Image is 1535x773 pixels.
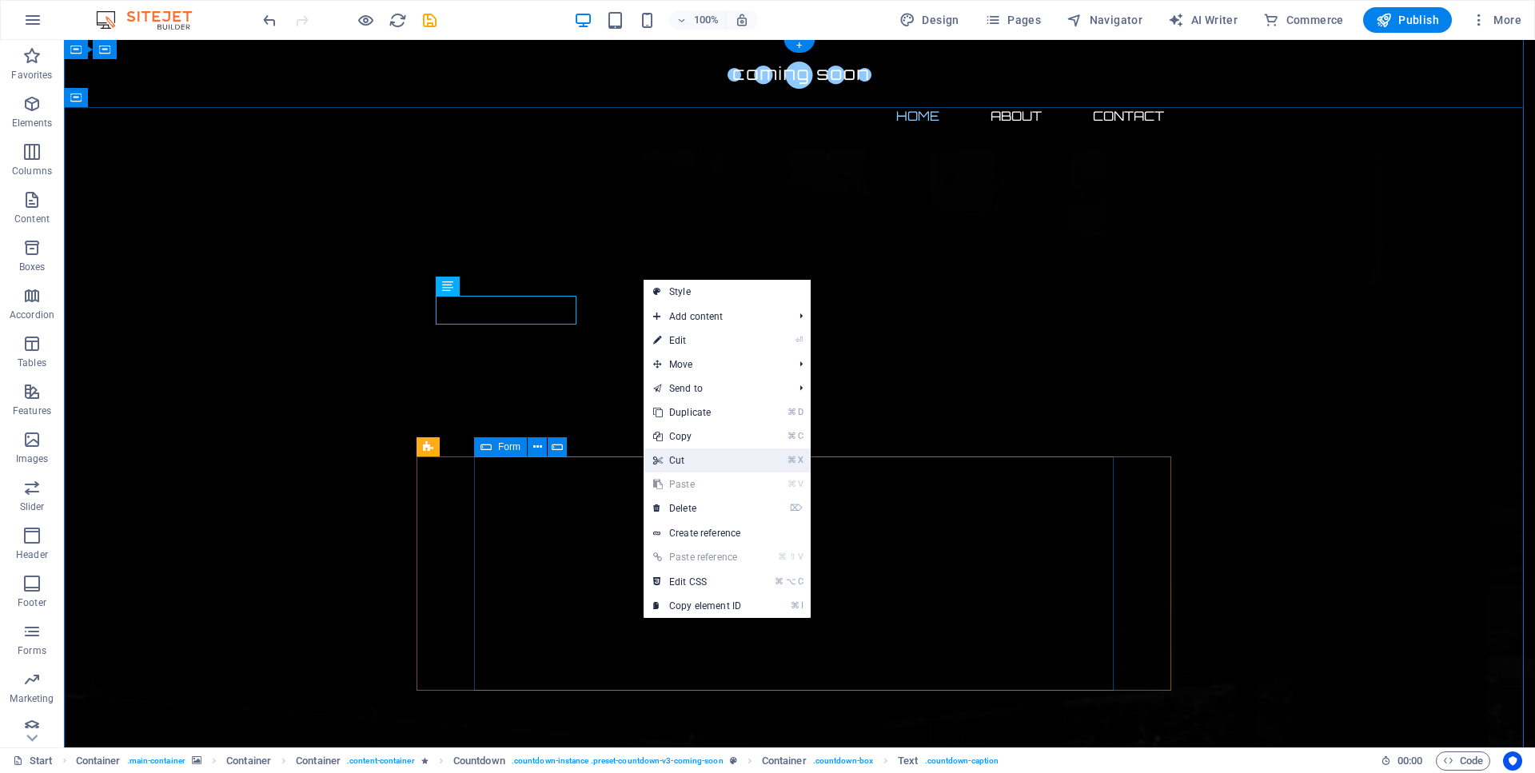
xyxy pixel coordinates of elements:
[1257,7,1350,33] button: Commerce
[778,552,787,562] i: ⌘
[498,442,520,452] span: Form
[1409,755,1411,767] span: :
[1471,12,1521,28] span: More
[192,756,201,765] i: This element contains a background
[421,756,429,765] i: Element contains an animation
[693,10,719,30] h6: 100%
[798,431,803,441] i: C
[644,400,751,424] a: ⌘DDuplicate
[420,10,439,30] button: save
[644,377,787,400] a: Send to
[18,357,46,369] p: Tables
[783,38,815,53] div: +
[925,751,999,771] span: . countdown-caption
[1443,751,1483,771] span: Code
[10,692,54,705] p: Marketing
[512,751,724,771] span: . countdown-instance .preset-countdown-v3-coming-soon
[16,452,49,465] p: Images
[787,455,796,465] i: ⌘
[1465,7,1528,33] button: More
[13,404,51,417] p: Features
[644,594,751,618] a: ⌘ICopy element ID
[798,479,803,489] i: V
[644,496,751,520] a: ⌦Delete
[1376,12,1439,28] span: Publish
[20,500,45,513] p: Slider
[644,305,787,329] span: Add content
[12,165,52,177] p: Columns
[1060,7,1149,33] button: Navigator
[735,13,749,27] i: On resize automatically adjust zoom level to fit chosen device.
[18,596,46,609] p: Footer
[127,751,185,771] span: . main-container
[985,12,1041,28] span: Pages
[12,117,53,129] p: Elements
[644,424,751,448] a: ⌘CCopy
[260,10,279,30] button: undo
[347,751,415,771] span: . content-container
[10,309,54,321] p: Accordion
[787,479,796,489] i: ⌘
[1503,751,1522,771] button: Usercentrics
[644,545,751,569] a: ⌘⇧VPaste reference
[296,751,341,771] span: Click to select. Double-click to edit
[644,280,811,304] a: Style
[801,600,803,611] i: I
[798,455,803,465] i: X
[899,12,959,28] span: Design
[898,751,918,771] span: Click to select. Double-click to edit
[389,11,407,30] i: Reload page
[92,10,212,30] img: Editor Logo
[791,600,799,611] i: ⌘
[644,448,751,472] a: ⌘XCut
[787,407,796,417] i: ⌘
[18,644,46,657] p: Forms
[356,10,375,30] button: Click here to leave preview mode and continue editing
[1381,751,1423,771] h6: Session time
[795,335,803,345] i: ⏎
[786,576,796,587] i: ⌥
[19,261,46,273] p: Boxes
[1168,12,1238,28] span: AI Writer
[76,751,999,771] nav: breadcrumb
[453,751,505,771] span: Click to select. Double-click to edit
[226,751,271,771] span: Click to select. Double-click to edit
[787,431,796,441] i: ⌘
[893,7,966,33] button: Design
[11,69,52,82] p: Favorites
[644,521,811,545] a: Create reference
[813,751,873,771] span: . countdown-box
[979,7,1047,33] button: Pages
[261,11,279,30] i: Undo: Edit headline (Ctrl+Z)
[789,552,796,562] i: ⇧
[893,7,966,33] div: Design (Ctrl+Alt+Y)
[798,576,803,587] i: C
[644,570,751,594] a: ⌘⌥CEdit CSS
[644,353,787,377] span: Move
[13,751,53,771] a: Click to cancel selection. Double-click to open Pages
[798,407,803,417] i: D
[790,503,803,513] i: ⌦
[644,329,751,353] a: ⏎Edit
[762,751,807,771] span: Click to select. Double-click to edit
[1067,12,1142,28] span: Navigator
[730,756,737,765] i: This element is a customizable preset
[1363,7,1452,33] button: Publish
[421,11,439,30] i: Save (Ctrl+S)
[1397,751,1422,771] span: 00 00
[798,552,803,562] i: V
[76,751,121,771] span: Click to select. Double-click to edit
[775,576,783,587] i: ⌘
[1436,751,1490,771] button: Code
[14,213,50,225] p: Content
[388,10,407,30] button: reload
[669,10,726,30] button: 100%
[644,472,751,496] a: ⌘VPaste
[1263,12,1344,28] span: Commerce
[1162,7,1244,33] button: AI Writer
[16,548,48,561] p: Header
